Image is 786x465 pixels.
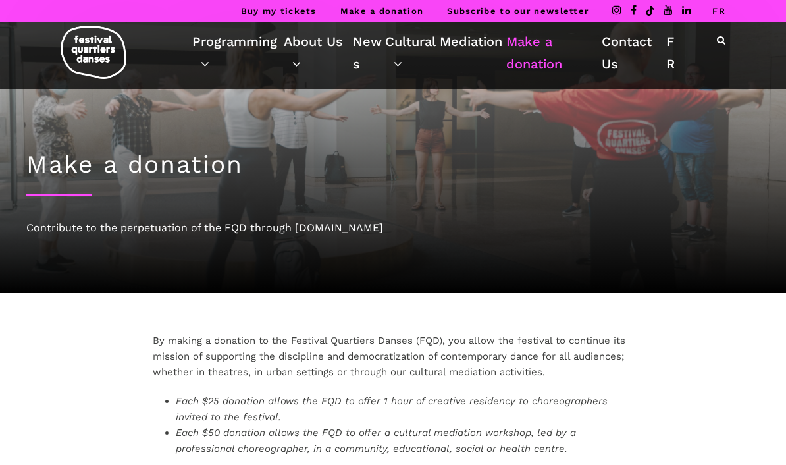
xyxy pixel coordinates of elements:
a: Make a donation [506,30,602,75]
a: Buy my tickets [241,6,317,16]
a: News [353,30,385,75]
a: FR [712,6,725,16]
a: Cultural Mediation [385,30,506,75]
p: By making a donation to the Festival Quartiers Danses (FQD), you allow the festival to continue i... [153,333,633,380]
h1: Make a donation [26,150,760,179]
a: Programming [192,30,284,75]
em: Each $25 donation allows the FQD to offer 1 hour of creative residency to choreographers invited ... [176,395,608,423]
em: Each $50 donation allows the FQD to offer a cultural mediation workshop, led by a professional ch... [176,427,576,454]
img: logo-fqd-med [61,26,126,79]
a: About Us [284,30,352,75]
a: Make a donation [340,6,424,16]
a: Subscribe to our newsletter [447,6,589,16]
div: Contribute to the perpetuation of the FQD through [DOMAIN_NAME] [26,219,760,236]
a: FR [666,30,681,75]
a: Contact Us [602,30,666,75]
